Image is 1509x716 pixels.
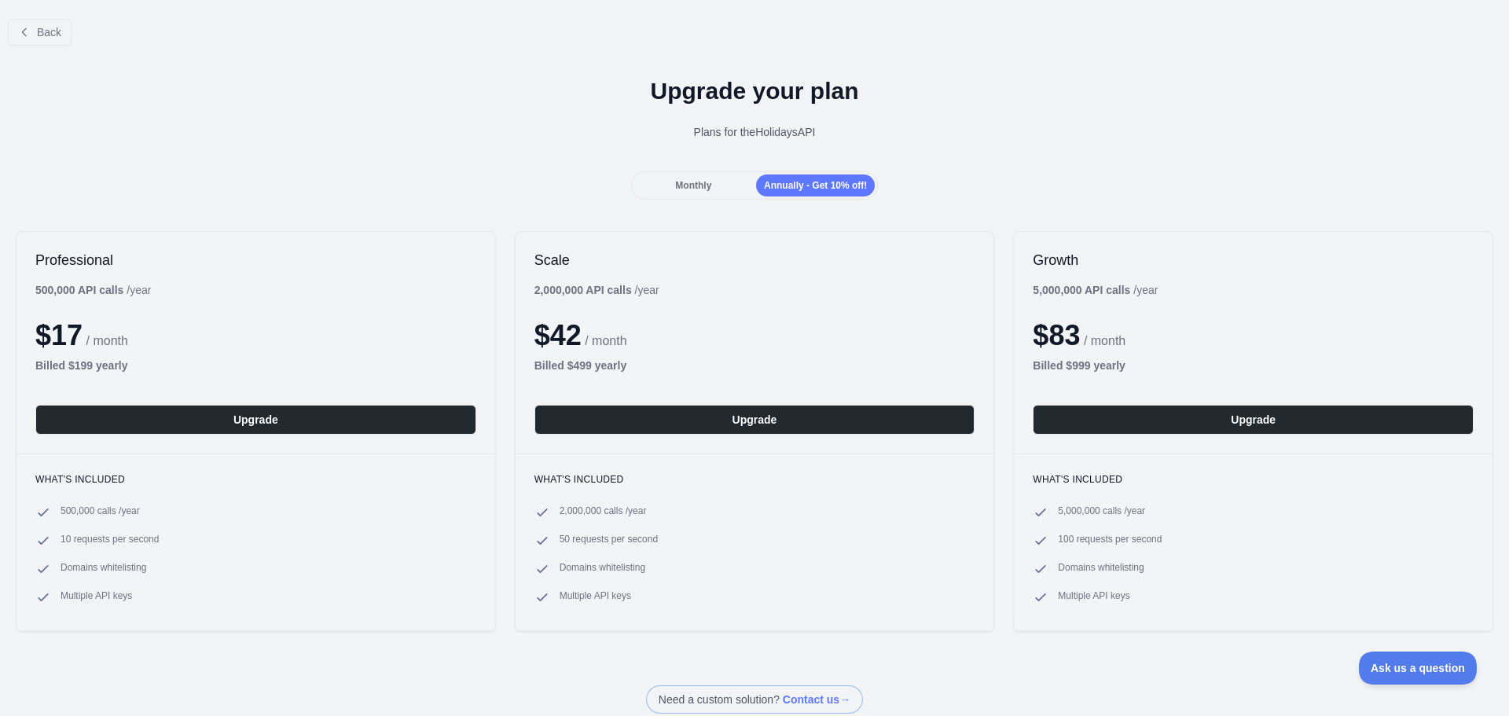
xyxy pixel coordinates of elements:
[534,282,659,298] div: / year
[1033,319,1080,351] span: $ 83
[1359,652,1478,685] iframe: Toggle Customer Support
[1033,282,1158,298] div: / year
[534,251,975,270] h2: Scale
[1033,251,1474,270] h2: Growth
[534,284,632,296] b: 2,000,000 API calls
[1033,284,1130,296] b: 5,000,000 API calls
